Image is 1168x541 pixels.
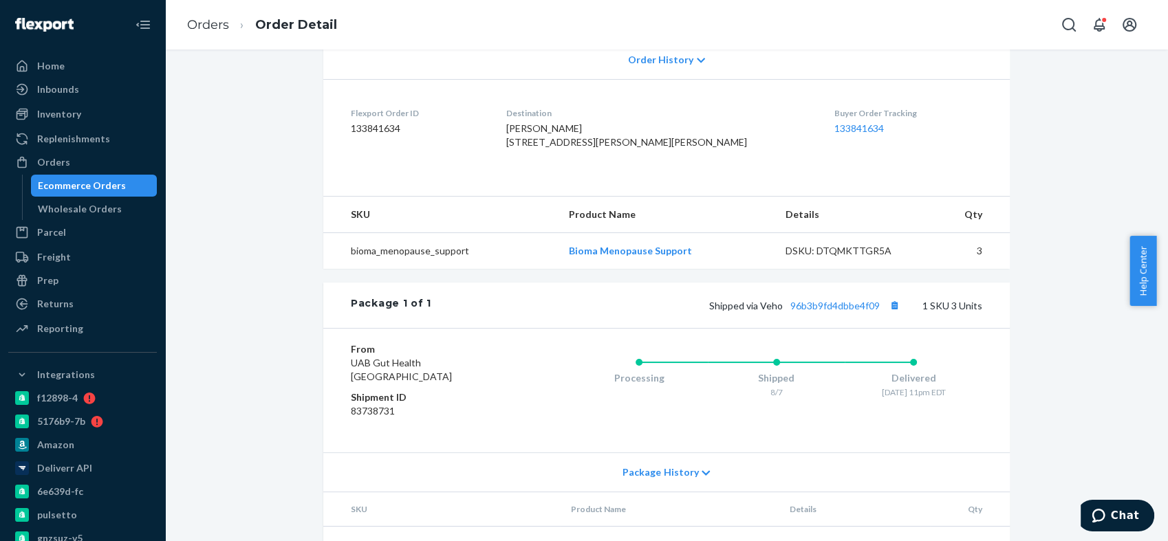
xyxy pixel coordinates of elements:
a: Ecommerce Orders [31,175,158,197]
th: Product Name [558,197,775,233]
dt: Flexport Order ID [351,107,484,119]
div: 5176b9-7b [37,415,85,428]
dt: Buyer Order Tracking [834,107,982,119]
a: 5176b9-7b [8,410,157,432]
div: Deliverr API [37,461,92,475]
th: Details [779,492,930,527]
a: Replenishments [8,128,157,150]
div: DSKU: DTQMKTTGR5A [786,244,915,258]
div: Prep [37,274,58,287]
button: Open account menu [1116,11,1143,38]
div: Processing [570,371,708,385]
div: Orders [37,155,70,169]
div: Shipped [708,371,845,385]
div: Delivered [845,371,982,385]
a: Inbounds [8,78,157,100]
span: UAB Gut Health [GEOGRAPHIC_DATA] [351,357,452,382]
a: pulsetto [8,504,157,526]
dd: 83738731 [351,404,515,418]
a: Reporting [8,318,157,340]
div: 8/7 [708,386,845,398]
div: pulsetto [37,508,77,522]
th: Details [775,197,926,233]
a: Amazon [8,434,157,456]
a: f12898-4 [8,387,157,409]
td: bioma_menopause_support [323,233,558,269]
a: Home [8,55,157,77]
dd: 133841634 [351,122,484,135]
a: Deliverr API [8,457,157,479]
button: Open Search Box [1055,11,1083,38]
button: Close Navigation [129,11,157,38]
a: Order Detail [255,17,337,32]
th: Product Name [560,492,779,527]
div: 6e639d-fc [37,485,83,498]
a: 96b3b9fd4dbbe4f09 [790,300,880,311]
div: Package 1 of 1 [351,296,431,314]
th: Qty [930,492,1010,527]
div: 1 SKU 3 Units [431,296,982,314]
td: 3 [925,233,1010,269]
a: Orders [187,17,229,32]
div: Inventory [37,107,81,121]
div: Freight [37,250,71,264]
div: Wholesale Orders [38,202,122,216]
a: 6e639d-fc [8,481,157,503]
button: Integrations [8,364,157,386]
div: Ecommerce Orders [38,179,126,192]
ol: breadcrumbs [176,5,348,45]
span: [PERSON_NAME] [STREET_ADDRESS][PERSON_NAME][PERSON_NAME] [506,122,747,148]
div: Integrations [37,368,95,382]
span: Order History [628,53,693,67]
div: Amazon [37,438,74,452]
a: Orders [8,151,157,173]
a: Inventory [8,103,157,125]
th: SKU [323,492,560,527]
img: Flexport logo [15,18,74,32]
div: Returns [37,297,74,311]
div: f12898-4 [37,391,78,405]
a: Bioma Menopause Support [569,245,692,256]
a: Freight [8,246,157,268]
th: Qty [925,197,1010,233]
th: SKU [323,197,558,233]
span: Package History [623,465,698,479]
button: Open notifications [1085,11,1113,38]
a: 133841634 [834,122,884,134]
div: Reporting [37,322,83,335]
a: Prep [8,269,157,291]
dt: Shipment ID [351,390,515,404]
div: Home [37,59,65,73]
a: Returns [8,293,157,315]
div: Parcel [37,225,66,239]
iframe: Opens a widget where you can chat to one of our agents [1081,500,1154,534]
button: Help Center [1129,236,1156,306]
dt: From [351,342,515,356]
div: [DATE] 11pm EDT [845,386,982,398]
a: Wholesale Orders [31,198,158,220]
span: Shipped via Veho [709,300,903,311]
button: Copy tracking number [885,296,903,314]
div: Inbounds [37,82,79,96]
dt: Destination [506,107,812,119]
div: Replenishments [37,132,110,146]
a: Parcel [8,221,157,243]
